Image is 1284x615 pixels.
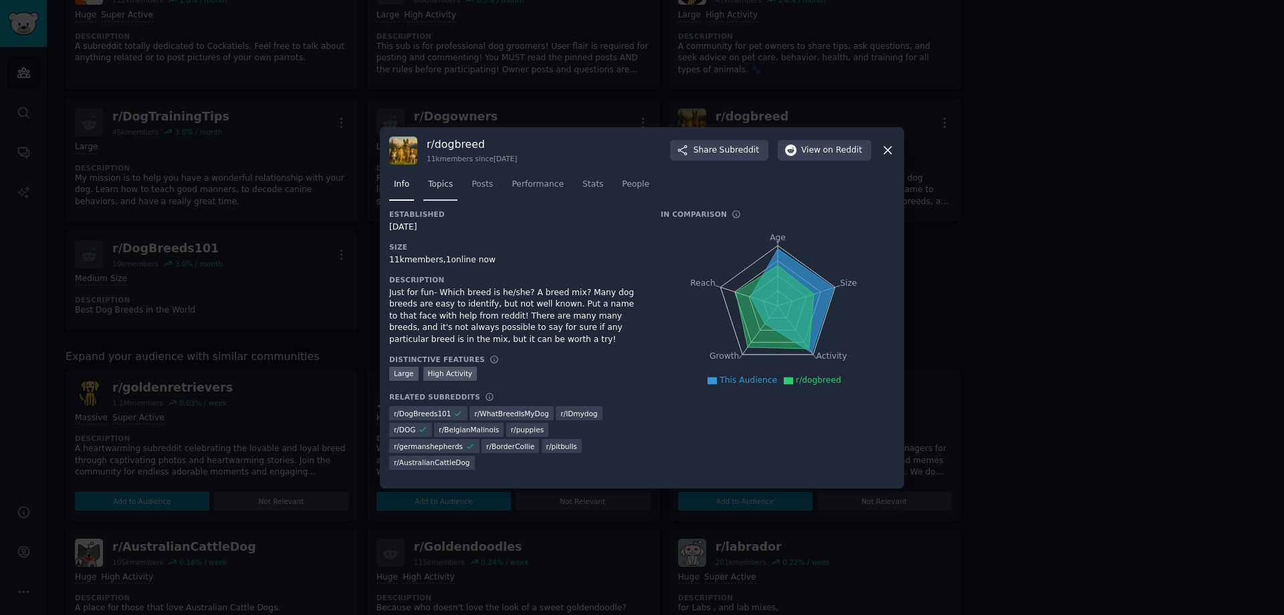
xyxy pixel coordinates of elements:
[817,351,847,361] tspan: Activity
[823,145,862,157] span: on Reddit
[801,145,862,157] span: View
[389,174,414,201] a: Info
[389,355,485,364] h3: Distinctive Features
[394,425,415,434] span: r/ DOG
[427,154,517,163] div: 11k members since [DATE]
[507,174,568,201] a: Performance
[389,367,419,381] div: Large
[427,137,517,151] h3: r/ dogbreed
[389,242,642,252] h3: Size
[840,278,857,287] tspan: Size
[720,145,759,157] span: Subreddit
[471,179,493,191] span: Posts
[394,458,470,467] span: r/ AustralianCattleDog
[394,442,463,451] span: r/ germanshepherds
[670,140,768,161] button: ShareSubreddit
[720,375,777,385] span: This Audience
[512,179,564,191] span: Performance
[582,179,603,191] span: Stats
[661,209,727,219] h3: In Comparison
[423,367,477,381] div: High Activity
[778,140,871,161] button: Viewon Reddit
[710,351,739,361] tspan: Growth
[389,137,417,165] img: dogbreed
[428,179,453,191] span: Topics
[693,145,759,157] span: Share
[394,409,451,418] span: r/ DogBreeds101
[389,222,642,234] div: [DATE]
[423,174,457,201] a: Topics
[578,174,608,201] a: Stats
[389,254,642,266] div: 11k members, 1 online now
[389,392,480,402] h3: Related Subreddits
[690,278,716,287] tspan: Reach
[622,179,649,191] span: People
[394,179,409,191] span: Info
[770,233,786,242] tspan: Age
[467,174,498,201] a: Posts
[511,425,544,434] span: r/ puppies
[389,275,642,284] h3: Description
[546,442,577,451] span: r/ pitbulls
[486,442,534,451] span: r/ BorderCollie
[474,409,548,418] span: r/ WhatBreedIsMyDog
[389,209,642,219] h3: Established
[389,287,642,346] div: Just for fun- Which breed is he/she? A breed mix? Many dog breeds are easy to identify, but not w...
[560,409,597,418] span: r/ IDmydog
[796,375,841,385] span: r/dogbreed
[439,425,499,434] span: r/ BelgianMalinois
[617,174,654,201] a: People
